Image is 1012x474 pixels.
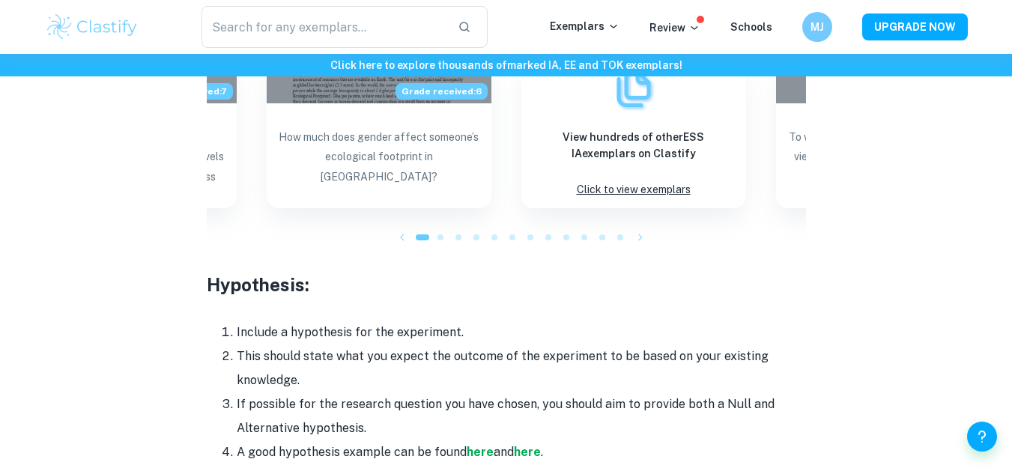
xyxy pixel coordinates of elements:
h6: View hundreds of other ESS IA exemplars on Clastify [533,129,734,162]
a: ExemplarsView hundreds of otherESS IAexemplars on ClastifyClick to view exemplars [521,58,746,208]
li: A good hypothesis example can be found and . [237,440,806,464]
img: Exemplars [611,66,656,111]
p: How much does gender affect someone’s ecological footprint in [GEOGRAPHIC_DATA]? [279,127,479,193]
a: here [467,445,494,459]
button: UPGRADE NOW [862,13,968,40]
button: Help and Feedback [967,422,997,452]
input: Search for any exemplars... [202,6,446,48]
li: If possible for the research question you have chosen, you should aim to provide both a Null and ... [237,392,806,440]
a: here [514,445,541,459]
a: Blog exemplar: How much does gender affect someone’s ecGrade received:6How much does gender affec... [267,58,491,208]
a: Blog exemplar: To what extent does gender affect one’s To what extent does gender affect one’s vi... [776,58,1001,208]
p: To what extent does gender affect one’s view of climate change’s existence and the threat it pose... [788,127,989,193]
span: Grade received: 6 [396,83,488,100]
p: Exemplars [550,18,619,34]
li: Include a hypothesis for the experiment. [237,320,806,344]
p: Click to view exemplars [577,180,691,200]
h6: Click here to explore thousands of marked IA, EE and TOK exemplars ! [3,57,1009,73]
a: Schools [730,21,772,33]
li: This should state what you expect the outcome of the experiment to be based on your existing know... [237,344,806,392]
h3: Hypothesis: [207,271,806,298]
img: Clastify logo [45,12,140,42]
h6: MJ [808,19,825,35]
button: MJ [802,12,832,42]
p: Review [649,19,700,36]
